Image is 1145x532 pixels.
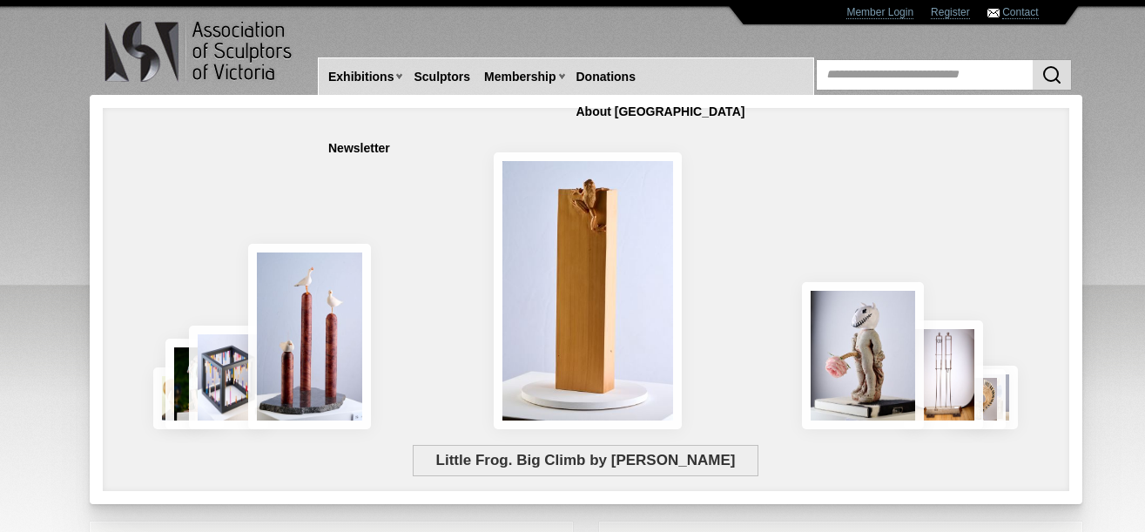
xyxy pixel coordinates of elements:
img: Waiting together for the Home coming [973,366,1018,429]
a: Member Login [846,6,913,19]
img: Swingers [904,320,983,429]
a: Contact [1002,6,1038,19]
a: Donations [569,61,643,93]
a: Exhibitions [321,61,401,93]
span: Little Frog. Big Climb by [PERSON_NAME] [413,445,758,476]
img: Contact ASV [987,9,1000,17]
img: logo.png [104,17,295,86]
a: Newsletter [321,132,397,165]
img: Search [1041,64,1062,85]
img: Little Frog. Big Climb [494,152,682,429]
a: About [GEOGRAPHIC_DATA] [569,96,752,128]
img: Let There Be Light [802,282,925,429]
img: Rising Tides [248,244,372,429]
a: Sculptors [407,61,477,93]
a: Register [931,6,970,19]
a: Membership [477,61,562,93]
